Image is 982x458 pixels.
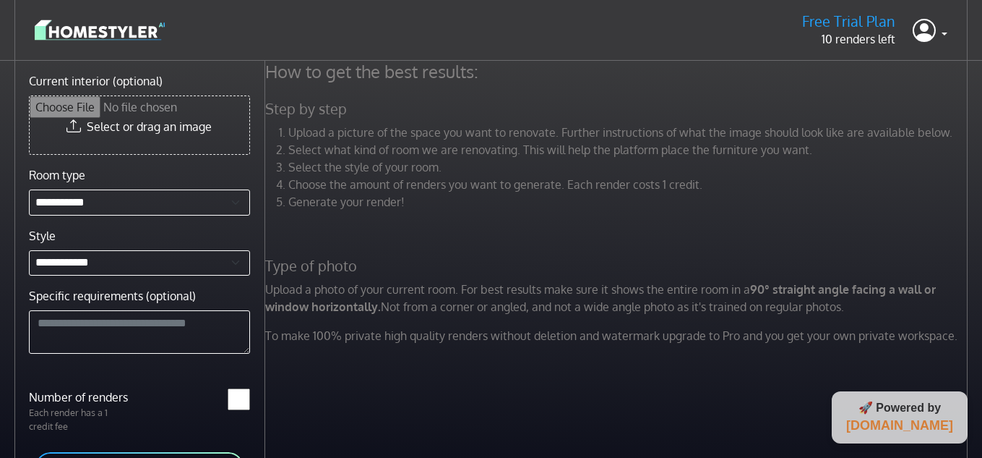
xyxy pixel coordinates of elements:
img: logo-3de290ba35641baa71223ecac5eacb59cb85b4c7fdf211dc9aaecaaee71ea2f8.svg [35,17,165,43]
li: Upload a picture of the space you want to renovate. Further instructions of what the image should... [288,124,971,141]
p: Upload a photo of your current room. For best results make sure it shows the entire room in a Not... [257,281,980,315]
label: Room type [29,166,85,184]
h4: How to get the best results: [257,61,980,82]
h5: Step by step [257,100,980,118]
label: Specific requirements (optional) [29,287,196,305]
h5: Type of photo [257,257,980,275]
li: Select the style of your room. [288,158,971,176]
p: To make 100% private high quality renders without deletion and watermark upgrade to Pro and you g... [257,327,980,344]
p: 10 renders left [802,30,895,48]
li: Select what kind of room we are renovating. This will help the platform place the furniture you w... [288,141,971,158]
label: Number of renders [20,389,139,406]
h5: Free Trial Plan [802,12,895,30]
label: Style [29,227,56,245]
li: Generate your render! [288,193,971,211]
li: Choose the amount of renders you want to generate. Each render costs 1 credit. [288,176,971,193]
strong: 90° straight angle facing a wall or window horizontally. [265,282,936,314]
p: Each render has a 1 credit fee [20,406,139,433]
label: Current interior (optional) [29,72,163,90]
